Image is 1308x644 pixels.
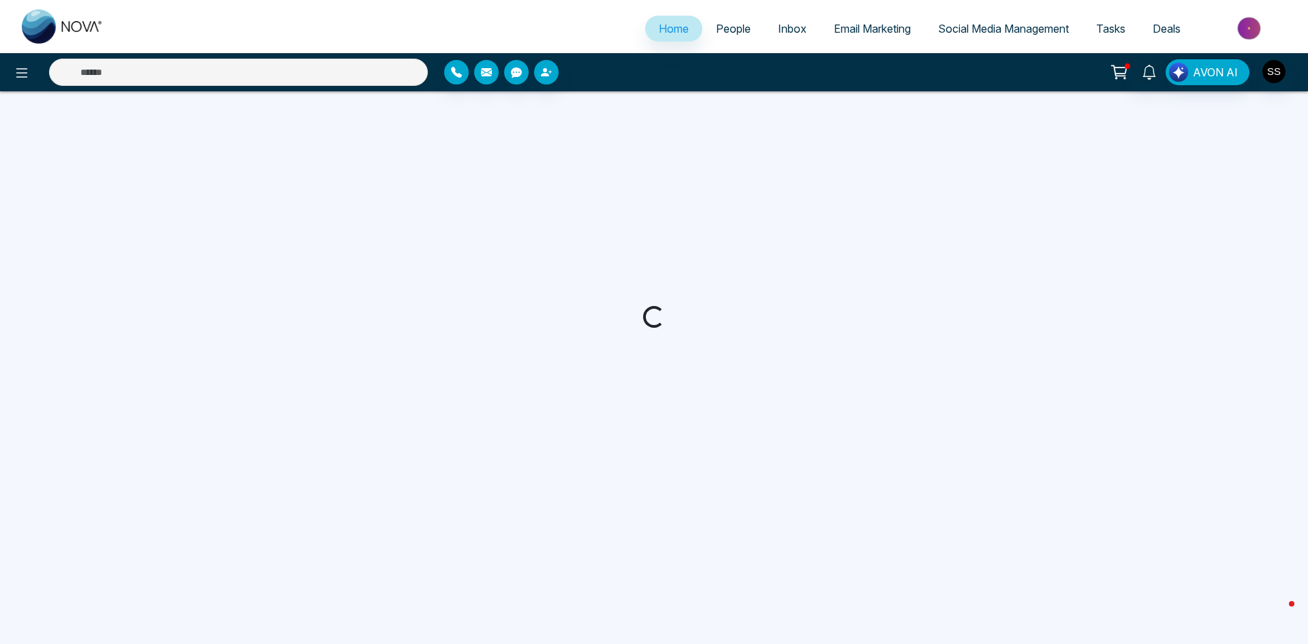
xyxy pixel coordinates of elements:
[834,22,911,35] span: Email Marketing
[820,16,924,42] a: Email Marketing
[1139,16,1194,42] a: Deals
[22,10,104,44] img: Nova CRM Logo
[716,22,751,35] span: People
[1096,22,1125,35] span: Tasks
[1262,60,1286,83] img: User Avatar
[1169,63,1188,82] img: Lead Flow
[1083,16,1139,42] a: Tasks
[645,16,702,42] a: Home
[778,22,807,35] span: Inbox
[659,22,689,35] span: Home
[1153,22,1181,35] span: Deals
[938,22,1069,35] span: Social Media Management
[764,16,820,42] a: Inbox
[924,16,1083,42] a: Social Media Management
[1193,64,1238,80] span: AVON AI
[1262,598,1294,630] iframe: Intercom live chat
[1166,59,1249,85] button: AVON AI
[702,16,764,42] a: People
[1201,13,1300,44] img: Market-place.gif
